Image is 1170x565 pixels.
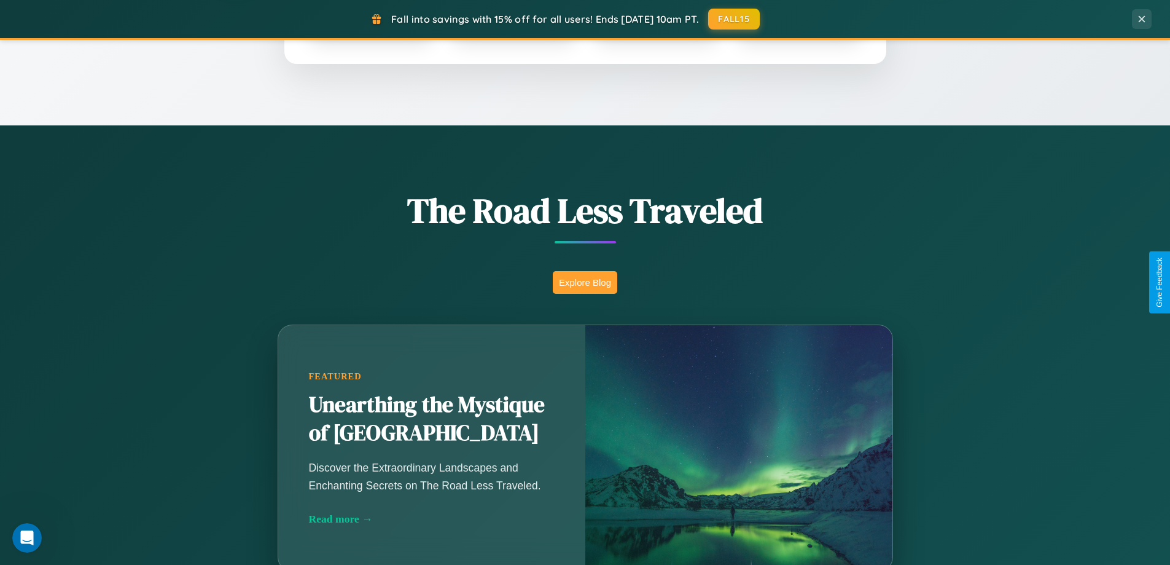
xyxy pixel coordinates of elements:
iframe: Intercom live chat [12,523,42,553]
span: Fall into savings with 15% off for all users! Ends [DATE] 10am PT. [391,13,699,25]
button: Explore Blog [553,271,617,294]
div: Featured [309,371,555,382]
h2: Unearthing the Mystique of [GEOGRAPHIC_DATA] [309,391,555,448]
div: Read more → [309,513,555,526]
button: FALL15 [708,9,760,30]
h1: The Road Less Traveled [217,187,954,234]
div: Give Feedback [1155,258,1164,307]
p: Discover the Extraordinary Landscapes and Enchanting Secrets on The Road Less Traveled. [309,459,555,494]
